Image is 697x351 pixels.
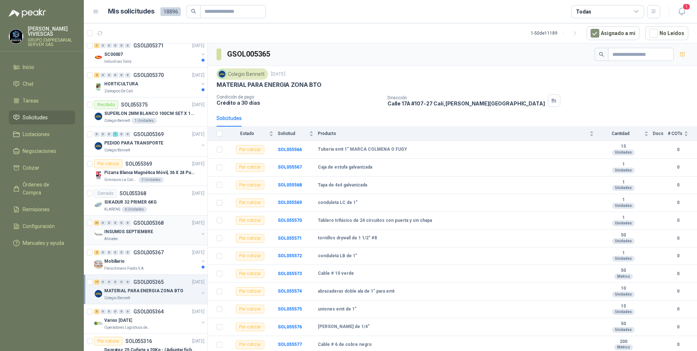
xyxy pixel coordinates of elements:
p: GSOL005369 [133,132,164,137]
div: Por cotizar [236,323,264,331]
b: 0 [668,324,688,331]
img: Company Logo [94,201,103,209]
a: Órdenes de Compra [9,178,75,200]
b: 0 [668,288,688,295]
b: 1 [598,180,649,185]
p: MATERIAL PARA ENERGIA ZONA BTO [217,81,322,89]
p: GSOL005364 [133,309,164,314]
p: Colegio Bennett [104,295,130,301]
div: Metros [614,344,633,350]
a: CerradoSOL055368[DATE] Company LogoSIKADUR 32 PRIMER 6KGKLARENS6 Unidades [84,186,207,216]
p: Calle 17A #107-27 Cali , [PERSON_NAME][GEOGRAPHIC_DATA] [388,100,545,107]
b: SOL055573 [278,271,302,276]
span: Negociaciones [23,147,56,155]
a: 0 0 0 1 0 0 GSOL005369[DATE] Company LogoPEDIDO PARA TRANSPORTEColegio Bennett [94,130,206,153]
p: [DATE] [192,72,205,79]
a: Cotizar [9,161,75,175]
b: SOL055568 [278,182,302,188]
th: Cantidad [598,127,653,141]
p: Pizarra Blanca Magnética Móvil, 36 X 24 Pulgadas, Dob [104,169,195,176]
div: Por cotizar [236,145,264,154]
p: [DATE] [192,338,205,345]
p: [DATE] [192,190,205,197]
b: 0 [668,235,688,242]
b: uniones emt de 1" [318,306,357,312]
b: tornillos drywall de 1 1/2" #8 [318,235,377,241]
div: Por cotizar [236,198,264,207]
p: SOL055375 [121,102,148,107]
span: Remisiones [23,205,50,213]
a: SOL055576 [278,324,302,329]
a: SOL055574 [278,289,302,294]
b: 0 [668,270,688,277]
div: Unidades [612,327,635,333]
p: SC00007 [104,51,123,58]
a: 2 0 0 0 0 0 GSOL005370[DATE] Company LogoHORTICULTURAZoologico De Cali [94,71,206,94]
a: SOL055577 [278,342,302,347]
div: Por cotizar [236,305,264,313]
p: [PERSON_NAME] VIVIESCAS [28,26,75,36]
p: Varios [DATE] [104,317,132,324]
a: Solicitudes [9,111,75,124]
p: PEDIDO PARA TRANSPORTE [104,140,163,147]
p: [DATE] [192,131,205,138]
div: 0 [125,279,131,285]
a: Chat [9,77,75,91]
p: Mobiliario [104,258,125,265]
p: Condición de pago [217,94,382,100]
img: Company Logo [94,112,103,121]
p: Colegio Bennett [104,147,130,153]
span: Solicitud [278,131,308,136]
div: 0 [119,309,124,314]
span: Licitaciones [23,130,50,138]
b: 50 [598,232,649,238]
span: Cantidad [598,131,643,136]
th: Estado [227,127,278,141]
b: 1 [598,215,649,221]
div: Por cotizar [94,337,122,346]
a: Manuales y ayuda [9,236,75,250]
div: 17 [94,279,100,285]
b: Caja de estufa galvanizada [318,165,372,170]
span: Estado [227,131,268,136]
div: Unidades [612,185,635,191]
div: 0 [100,309,106,314]
span: # COTs [668,131,682,136]
span: 18896 [160,7,181,16]
b: 0 [668,146,688,153]
p: Crédito a 30 días [217,100,382,106]
div: Unidades [612,238,635,244]
b: 0 [668,182,688,189]
p: GRUPO EMPRESARIAL SERVER SAS [28,38,75,47]
b: 15 [598,144,649,150]
div: Por cotizar [236,252,264,261]
b: 10 [598,286,649,292]
b: 0 [668,306,688,313]
p: [DATE] [271,71,285,78]
div: 2 [94,250,100,255]
div: 0 [100,132,106,137]
p: GSOL005367 [133,250,164,255]
span: Chat [23,80,34,88]
p: GSOL005365 [133,279,164,285]
b: SOL055575 [278,306,302,312]
div: Por cotizar [236,287,264,296]
p: SIKADUR 32 PRIMER 6KG [104,199,156,206]
b: SOL055569 [278,200,302,205]
button: 1 [675,5,688,18]
span: Cotizar [23,164,39,172]
span: 1 [682,3,690,10]
p: SOL055368 [120,191,146,196]
a: SOL055572 [278,253,302,258]
b: SOL055566 [278,147,302,152]
th: Producto [318,127,598,141]
b: 50 [598,268,649,274]
p: INSUMOS SEPTIEMBRE [104,228,153,235]
div: 0 [106,220,112,225]
a: SOL055567 [278,165,302,170]
div: 1 [113,132,118,137]
a: Negociaciones [9,144,75,158]
a: Inicio [9,60,75,74]
p: Industrias Tomy [104,59,132,65]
